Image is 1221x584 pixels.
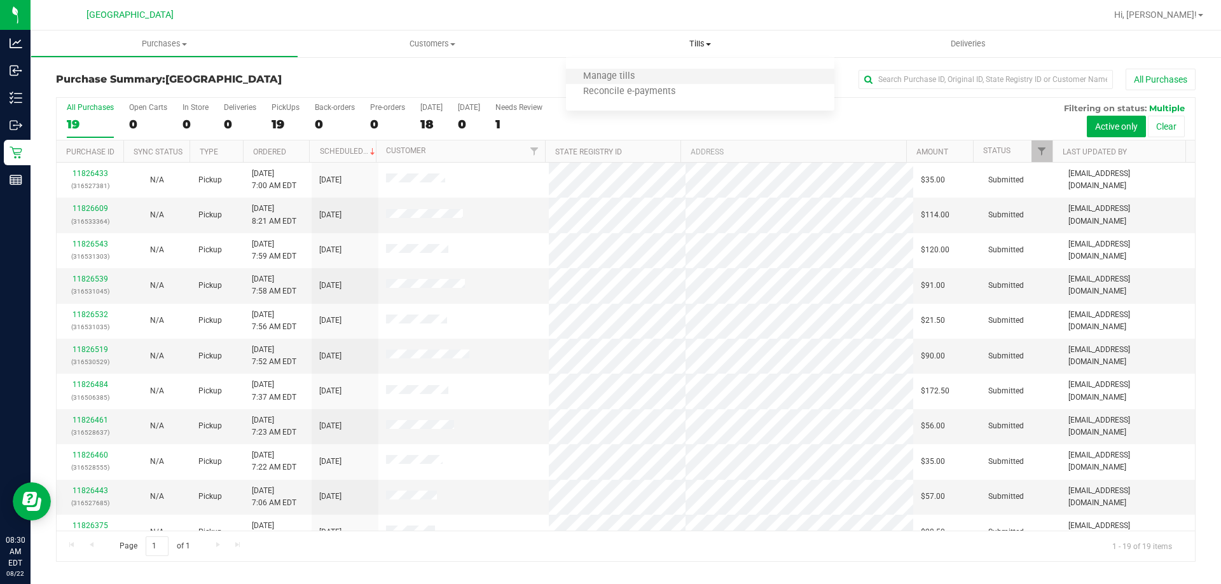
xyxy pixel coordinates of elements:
button: N/A [150,526,164,538]
span: Multiple [1149,103,1185,113]
p: (316531303) [64,250,116,262]
span: [DATE] [319,315,341,327]
div: 0 [458,117,480,132]
p: (316530529) [64,356,116,368]
a: Status [983,146,1011,155]
span: Not Applicable [150,245,164,254]
div: All Purchases [67,103,114,112]
span: $91.00 [921,280,945,292]
span: [EMAIL_ADDRESS][DOMAIN_NAME] [1068,449,1187,473]
span: [DATE] [319,420,341,432]
span: [DATE] 7:23 AM EDT [252,414,296,438]
p: (316528637) [64,426,116,438]
span: [DATE] 7:58 AM EDT [252,273,296,297]
span: [DATE] [319,526,341,538]
span: $172.50 [921,385,949,397]
div: 0 [129,117,167,132]
span: Deliveries [934,38,1003,50]
a: 11826519 [72,345,108,354]
span: [EMAIL_ADDRESS][DOMAIN_NAME] [1068,273,1187,297]
a: 11826539 [72,275,108,283]
button: N/A [150,280,164,292]
div: 18 [420,117,443,132]
span: [DATE] 7:22 AM EDT [252,449,296,473]
span: Submitted [988,420,1024,432]
a: State Registry ID [555,147,622,156]
span: Manage tills [566,71,652,82]
a: Tills Manage tills Reconcile e-payments [566,31,834,57]
a: Type [200,147,218,156]
span: $35.00 [921,456,945,468]
span: Pickup [198,456,222,468]
a: Last Updated By [1063,147,1127,156]
div: 19 [67,117,114,132]
span: [EMAIL_ADDRESS][DOMAIN_NAME] [1068,309,1187,333]
span: Not Applicable [150,457,164,466]
span: [EMAIL_ADDRESS][DOMAIN_NAME] [1068,414,1187,438]
span: [EMAIL_ADDRESS][DOMAIN_NAME] [1068,485,1187,509]
span: [DATE] 7:00 AM EDT [252,168,296,192]
div: PickUps [272,103,300,112]
span: [DATE] 7:37 AM EDT [252,379,296,403]
span: [DATE] [319,456,341,468]
span: $56.00 [921,420,945,432]
span: Pickup [198,385,222,397]
span: [EMAIL_ADDRESS][DOMAIN_NAME] [1068,379,1187,403]
a: 11826532 [72,310,108,319]
iframe: Resource center [13,482,51,520]
button: N/A [150,491,164,503]
span: Pickup [198,209,222,221]
span: 1 - 19 of 19 items [1102,536,1182,555]
a: Sync Status [134,147,183,156]
span: [DATE] 7:56 AM EDT [252,309,296,333]
inline-svg: Outbound [10,119,22,132]
span: [DATE] 7:59 AM EDT [252,238,296,262]
span: [DATE] [319,280,341,292]
span: $28.50 [921,526,945,538]
div: 19 [272,117,300,132]
span: Submitted [988,244,1024,256]
p: (316527381) [64,180,116,192]
div: Deliveries [224,103,256,112]
span: Pickup [198,350,222,362]
span: Tills [566,38,834,50]
input: Search Purchase ID, Original ID, State Registry ID or Customer Name... [859,70,1113,89]
span: Not Applicable [150,351,164,360]
input: 1 [146,536,169,556]
span: Submitted [988,280,1024,292]
p: (316531035) [64,321,116,333]
inline-svg: Inbound [10,64,22,77]
a: 11826461 [72,416,108,424]
span: [DATE] 7:52 AM EDT [252,344,296,368]
div: 1 [495,117,542,132]
a: Purchase ID [66,147,114,156]
div: Back-orders [315,103,355,112]
h3: Purchase Summary: [56,74,436,85]
span: [GEOGRAPHIC_DATA] [86,10,174,20]
p: (316528555) [64,461,116,473]
a: 11826609 [72,204,108,213]
span: $35.00 [921,174,945,186]
div: Open Carts [129,103,167,112]
a: 11826433 [72,169,108,178]
div: 0 [224,117,256,132]
div: [DATE] [420,103,443,112]
span: Page of 1 [109,536,200,556]
a: 11826543 [72,240,108,248]
span: Submitted [988,456,1024,468]
p: (316533364) [64,215,116,227]
span: [DATE] [319,174,341,186]
a: Scheduled [320,147,378,156]
span: [DATE] [319,209,341,221]
button: N/A [150,420,164,432]
span: [EMAIL_ADDRESS][DOMAIN_NAME] [1068,238,1187,262]
p: (316527685) [64,497,116,509]
a: Customers [298,31,566,57]
a: 11826460 [72,451,108,459]
button: All Purchases [1126,69,1196,90]
div: 0 [370,117,405,132]
p: (316531045) [64,285,116,297]
inline-svg: Reports [10,173,22,186]
span: Pickup [198,526,222,538]
span: Customers [299,38,565,50]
